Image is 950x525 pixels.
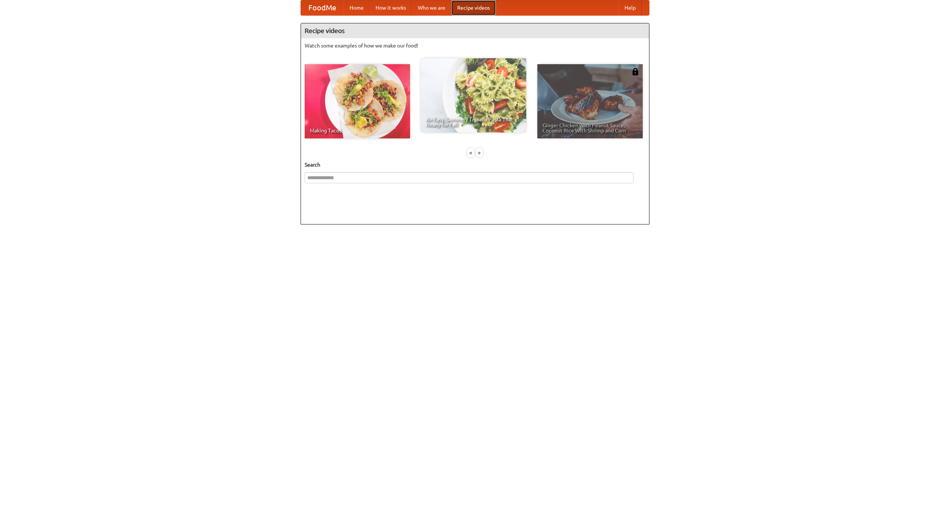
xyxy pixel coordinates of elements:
p: Watch some examples of how we make our food! [305,42,645,49]
span: An Easy, Summery Tomato Pasta That's Ready for Fall [426,117,521,127]
h4: Recipe videos [301,23,649,38]
a: FoodMe [301,0,344,15]
a: An Easy, Summery Tomato Pasta That's Ready for Fall [421,58,526,132]
img: 483408.png [632,68,639,75]
a: Recipe videos [451,0,496,15]
a: Home [344,0,370,15]
h5: Search [305,161,645,168]
a: Who we are [412,0,451,15]
a: Making Tacos [305,64,410,138]
a: How it works [370,0,412,15]
div: » [476,148,483,157]
a: Help [619,0,642,15]
span: Making Tacos [310,128,405,133]
div: « [467,148,474,157]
